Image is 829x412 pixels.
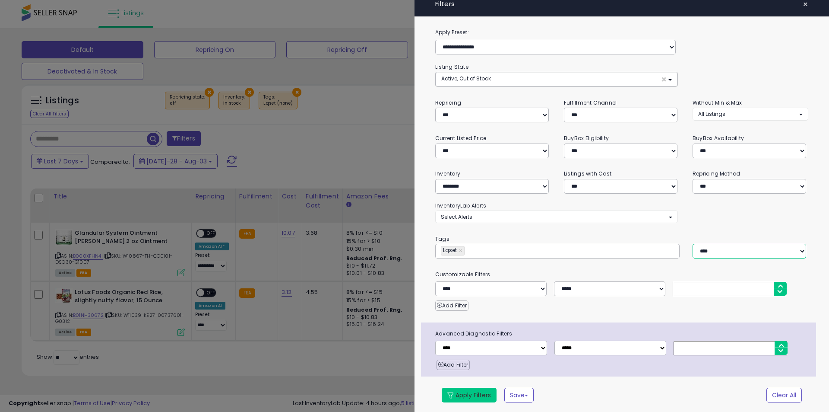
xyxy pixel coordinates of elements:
[437,360,470,370] button: Add Filter
[435,134,486,142] small: Current Listed Price
[693,99,742,106] small: Without Min & Max
[436,72,677,86] button: Active, Out of Stock ×
[661,75,667,84] span: ×
[693,108,808,120] button: All Listings
[698,110,725,118] span: All Listings
[429,270,815,279] small: Customizable Filters
[766,388,802,402] button: Clear All
[442,388,497,402] button: Apply Filters
[435,0,808,8] h4: Filters
[504,388,534,402] button: Save
[435,99,461,106] small: Repricing
[435,170,460,177] small: Inventory
[429,234,815,244] small: Tags
[564,134,609,142] small: BuyBox Eligibility
[429,329,816,339] span: Advanced Diagnostic Filters
[441,75,491,82] span: Active, Out of Stock
[441,246,457,254] span: Lqset
[429,28,815,37] label: Apply Preset:
[441,213,472,220] span: Select Alerts
[693,170,740,177] small: Repricing Method
[435,63,468,70] small: Listing State
[564,170,611,177] small: Listings with Cost
[693,134,744,142] small: BuyBox Availability
[435,202,486,209] small: InventoryLab Alerts
[459,246,464,255] a: ×
[435,211,678,223] button: Select Alerts
[435,300,468,311] button: Add Filter
[564,99,617,106] small: Fulfillment Channel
